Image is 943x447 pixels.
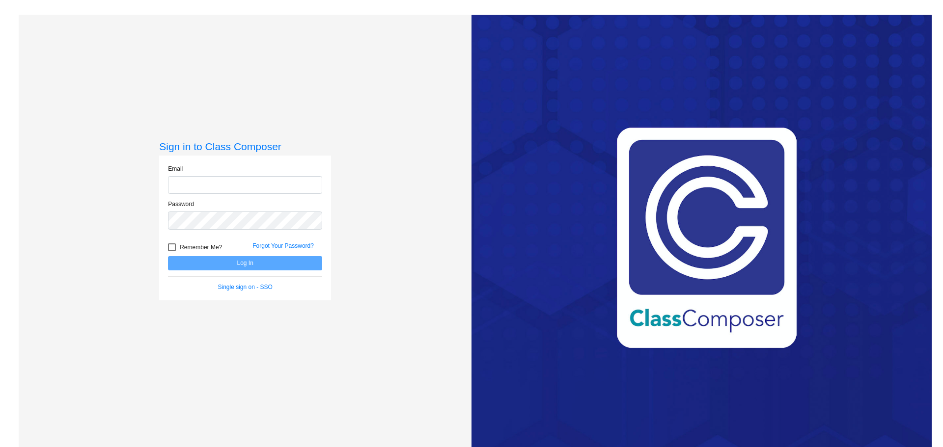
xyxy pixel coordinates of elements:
[159,140,331,153] h3: Sign in to Class Composer
[252,242,314,249] a: Forgot Your Password?
[168,256,322,270] button: Log In
[168,164,183,173] label: Email
[218,284,273,290] a: Single sign on - SSO
[168,200,194,209] label: Password
[180,241,222,253] span: Remember Me?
